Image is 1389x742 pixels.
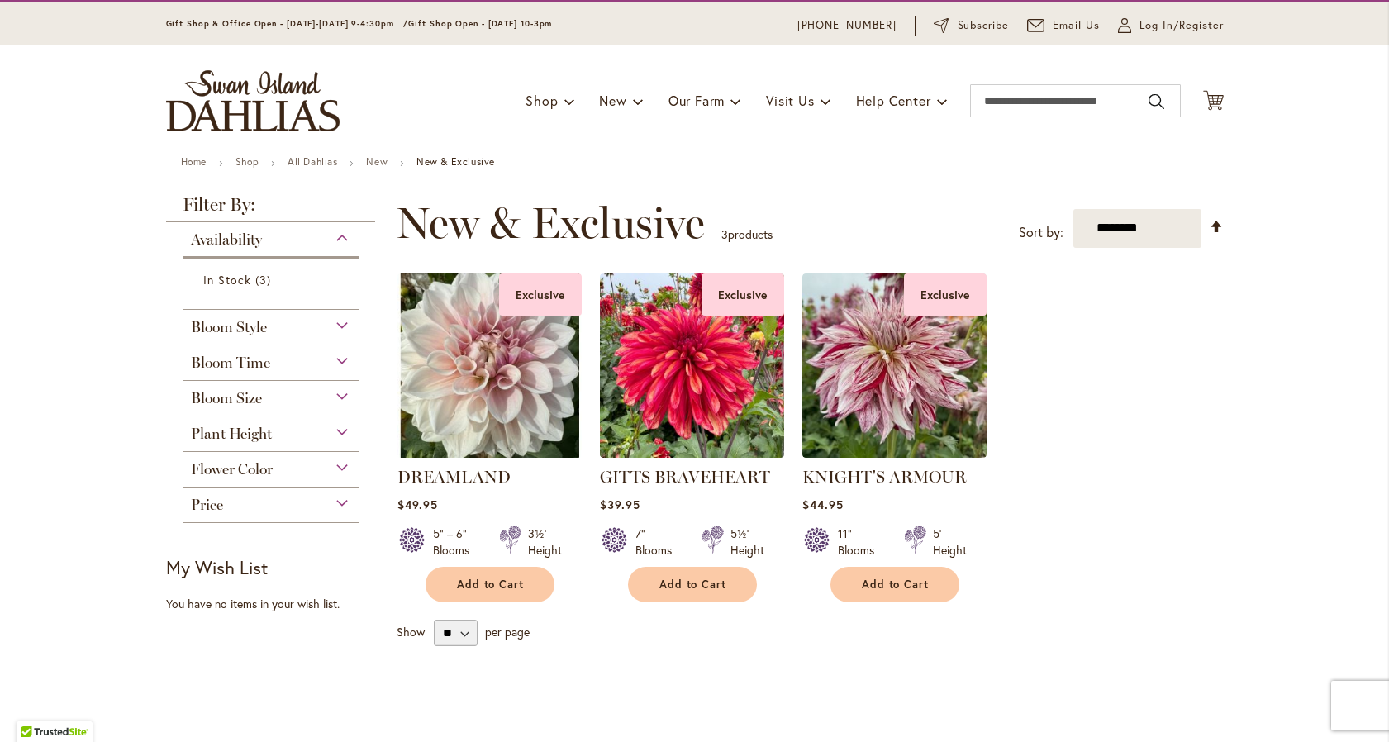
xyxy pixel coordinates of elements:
[599,92,626,109] span: New
[397,497,438,512] span: $49.95
[933,526,967,559] div: 5' Height
[166,196,376,222] strong: Filter By:
[635,526,682,559] div: 7" Blooms
[191,389,262,407] span: Bloom Size
[191,354,270,372] span: Bloom Time
[203,271,343,288] a: In Stock 3
[797,17,897,34] a: [PHONE_NUMBER]
[600,497,640,512] span: $39.95
[600,467,770,487] a: GITTS BRAVEHEART
[862,578,930,592] span: Add to Cart
[668,92,725,109] span: Our Farm
[802,273,987,458] img: KNIGHTS ARMOUR
[397,624,425,640] span: Show
[191,425,272,443] span: Plant Height
[191,460,273,478] span: Flower Color
[397,467,511,487] a: DREAMLAND
[499,273,582,316] div: Exclusive
[721,226,728,242] span: 3
[1027,17,1100,34] a: Email Us
[166,70,340,131] a: store logo
[166,596,387,612] div: You have no items in your wish list.
[12,683,59,730] iframe: Launch Accessibility Center
[766,92,814,109] span: Visit Us
[721,221,773,248] p: products
[235,155,259,168] a: Shop
[485,624,530,640] span: per page
[426,567,554,602] button: Add to Cart
[191,496,223,514] span: Price
[802,445,987,461] a: KNIGHTS ARMOUR Exclusive
[397,198,705,248] span: New & Exclusive
[397,445,582,461] a: DREAMLAND Exclusive
[457,578,525,592] span: Add to Cart
[830,567,959,602] button: Add to Cart
[1139,17,1224,34] span: Log In/Register
[366,155,388,168] a: New
[730,526,764,559] div: 5½' Height
[802,497,844,512] span: $44.95
[600,273,784,458] img: GITTS BRAVEHEART
[203,272,251,288] span: In Stock
[802,467,967,487] a: KNIGHT'S ARMOUR
[628,567,757,602] button: Add to Cart
[433,526,479,559] div: 5" – 6" Blooms
[181,155,207,168] a: Home
[397,273,582,458] img: DREAMLAND
[856,92,931,109] span: Help Center
[191,318,267,336] span: Bloom Style
[659,578,727,592] span: Add to Cart
[526,92,558,109] span: Shop
[958,17,1010,34] span: Subscribe
[1019,217,1063,248] label: Sort by:
[1118,17,1224,34] a: Log In/Register
[408,18,552,29] span: Gift Shop Open - [DATE] 10-3pm
[166,555,268,579] strong: My Wish List
[1053,17,1100,34] span: Email Us
[528,526,562,559] div: 3½' Height
[904,273,987,316] div: Exclusive
[934,17,1009,34] a: Subscribe
[838,526,884,559] div: 11" Blooms
[166,18,409,29] span: Gift Shop & Office Open - [DATE]-[DATE] 9-4:30pm /
[288,155,338,168] a: All Dahlias
[600,445,784,461] a: GITTS BRAVEHEART Exclusive
[255,271,275,288] span: 3
[416,155,495,168] strong: New & Exclusive
[702,273,784,316] div: Exclusive
[191,231,262,249] span: Availability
